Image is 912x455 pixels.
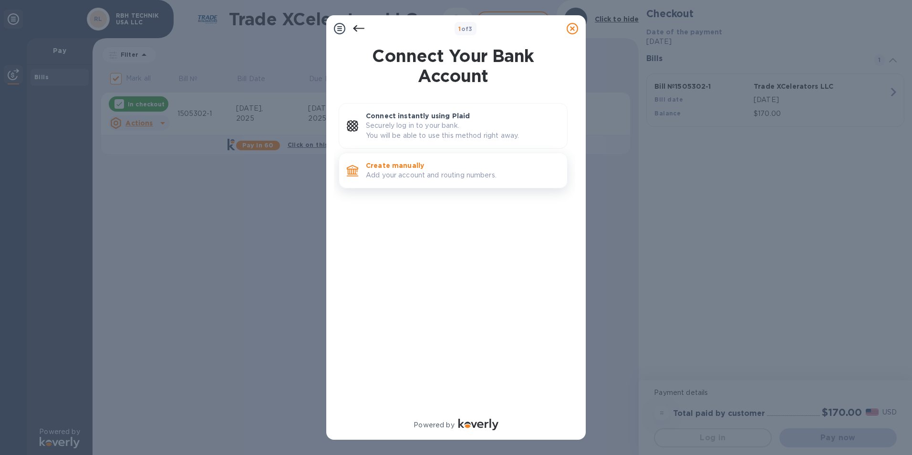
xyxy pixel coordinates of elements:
[366,170,560,180] p: Add your account and routing numbers.
[458,419,498,430] img: Logo
[335,46,571,86] h1: Connect Your Bank Account
[414,420,454,430] p: Powered by
[366,111,560,121] p: Connect instantly using Plaid
[458,25,461,32] span: 1
[366,161,560,170] p: Create manually
[366,121,560,141] p: Securely log in to your bank. You will be able to use this method right away.
[458,25,473,32] b: of 3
